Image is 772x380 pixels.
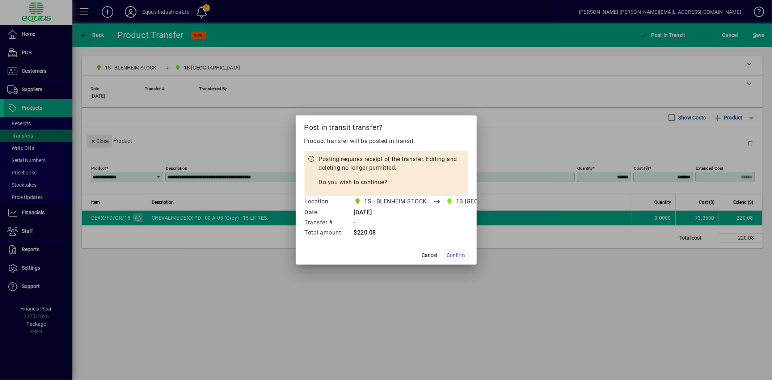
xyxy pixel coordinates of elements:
[444,249,468,262] button: Confirm
[304,228,349,238] td: Total amount
[349,208,537,218] td: [DATE]
[353,197,430,207] span: 1S - BLENHEIM STOCK
[418,249,441,262] button: Cancel
[349,228,537,238] td: $220.08
[456,197,523,206] span: 1B [GEOGRAPHIC_DATA]
[422,252,437,259] span: Cancel
[364,197,427,206] span: 1S - BLENHEIM STOCK
[304,218,349,228] td: Transfer #
[296,115,477,136] h2: Post in transit transfer?
[349,218,537,228] td: -
[304,137,468,145] p: Product transfer will be posted in transit.
[304,196,349,208] td: Location
[319,178,464,187] p: Do you wish to continue?
[319,155,464,172] p: Posting requires receipt of the transfer. Editing and deleting no longer permitted.
[447,252,465,259] span: Confirm
[444,197,526,207] span: 1B BLENHEIM
[304,208,349,218] td: Date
